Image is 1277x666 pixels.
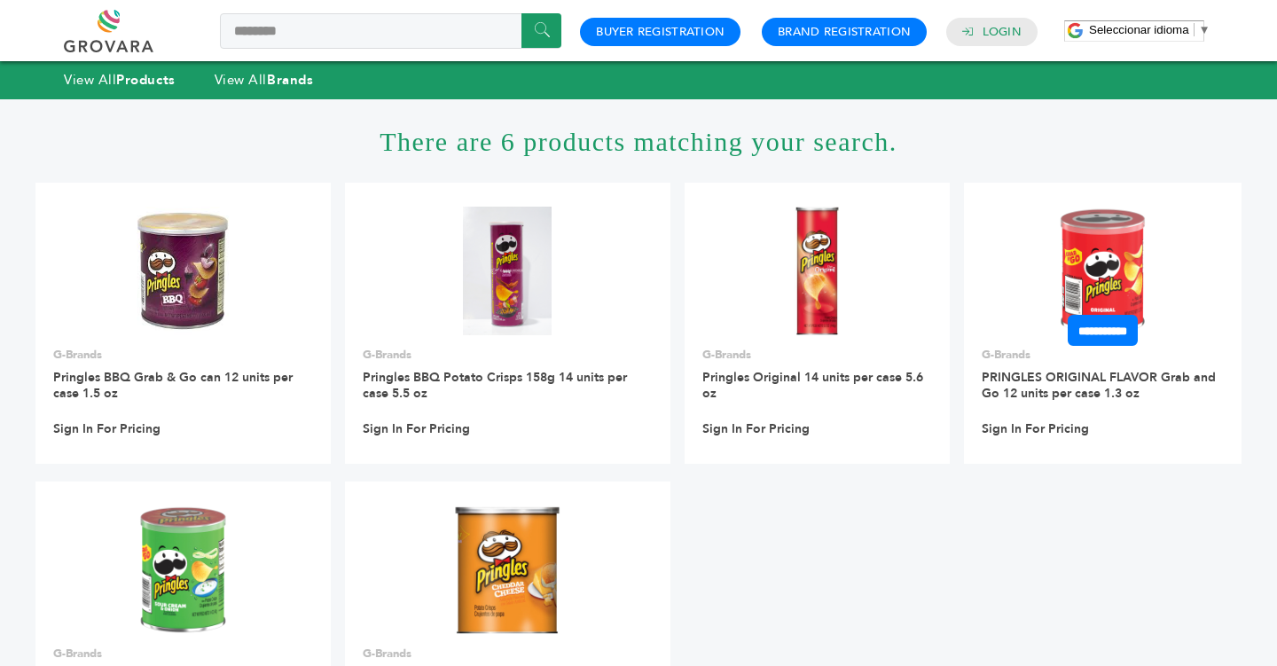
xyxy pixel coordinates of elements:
[363,421,470,437] a: Sign In For Pricing
[53,421,161,437] a: Sign In For Pricing
[267,71,313,89] strong: Brands
[53,646,313,662] p: G-Brands
[1038,207,1167,335] img: PRINGLES ORIGINAL FLAVOR Grab and Go 12 units per case 1.3 oz
[753,207,881,335] img: Pringles Original 14 units per case 5.6 oz
[443,505,572,634] img: Pringles Grab & Go Cheddar Cheese Chips 12 units per case 1.4 oz
[982,421,1089,437] a: Sign In For Pricing
[64,71,176,89] a: View AllProducts
[220,13,561,49] input: Search a product or brand...
[702,421,810,437] a: Sign In For Pricing
[215,71,314,89] a: View AllBrands
[1199,23,1210,36] span: ▼
[119,207,247,335] img: Pringles BBQ Grab & Go can 12 units per case 1.5 oz
[363,646,653,662] p: G-Brands
[363,369,627,402] a: Pringles BBQ Potato Crisps 158g 14 units per case 5.5 oz
[1089,23,1189,36] span: Seleccionar idioma
[982,347,1224,363] p: G-Brands
[702,347,932,363] p: G-Brands
[596,24,725,40] a: Buyer Registration
[363,347,653,363] p: G-Brands
[53,347,313,363] p: G-Brands
[119,505,247,634] img: Pringles Sour Cream & Onion Grab‑and‑Go 12 units per case 1.4 oz
[1089,23,1210,36] a: Seleccionar idioma​
[983,24,1022,40] a: Login
[702,369,923,402] a: Pringles Original 14 units per case 5.6 oz
[778,24,911,40] a: Brand Registration
[463,207,552,334] img: Pringles BBQ Potato Crisps 158g 14 units per case 5.5 oz
[53,369,293,402] a: Pringles BBQ Grab & Go can 12 units per case 1.5 oz
[35,99,1242,183] h1: There are 6 products matching your search.
[116,71,175,89] strong: Products
[982,369,1216,402] a: PRINGLES ORIGINAL FLAVOR Grab and Go 12 units per case 1.3 oz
